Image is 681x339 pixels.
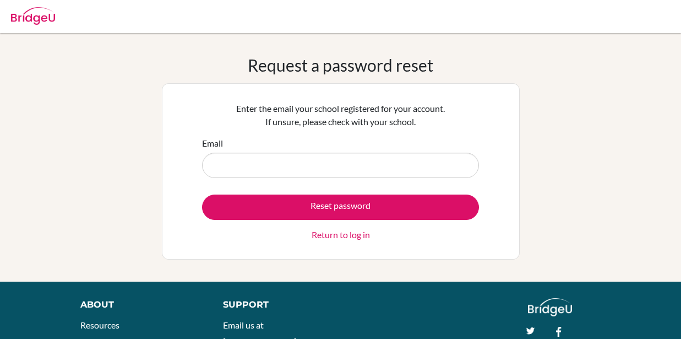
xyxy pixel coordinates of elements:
[202,137,223,150] label: Email
[11,7,55,25] img: Bridge-U
[80,320,119,330] a: Resources
[223,298,330,311] div: Support
[248,55,433,75] h1: Request a password reset
[528,298,573,316] img: logo_white@2x-f4f0deed5e89b7ecb1c2cc34c3e3d731f90f0f143d5ea2071677605dd97b5244.png
[202,195,479,220] button: Reset password
[312,228,370,241] a: Return to log in
[202,102,479,128] p: Enter the email your school registered for your account. If unsure, please check with your school.
[80,298,198,311] div: About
